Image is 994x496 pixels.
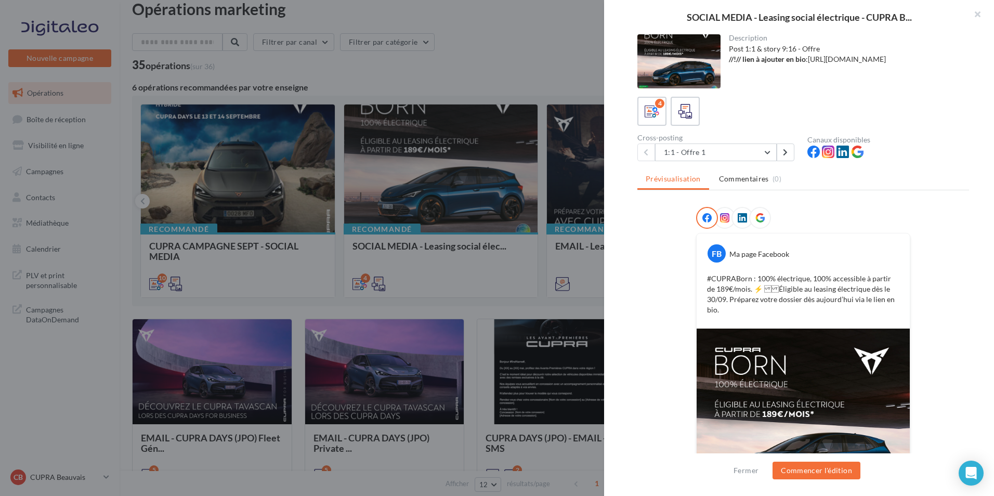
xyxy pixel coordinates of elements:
[808,55,886,63] a: [URL][DOMAIN_NAME]
[687,12,912,22] span: SOCIAL MEDIA - Leasing social électrique - CUPRA B...
[655,143,777,161] button: 1:1 - Offre 1
[773,462,860,479] button: Commencer l'édition
[773,175,781,183] span: (0)
[637,134,799,141] div: Cross-posting
[807,136,969,143] div: Canaux disponibles
[959,461,984,486] div: Open Intercom Messenger
[729,44,961,64] div: Post 1:1 & story 9:16 - Offre :
[719,174,769,184] span: Commentaires
[729,249,789,259] div: Ma page Facebook
[707,273,899,315] p: #CUPRABorn : 100% électrique, 100% accessible à partir de 189€/mois. ⚡️ Éligible au leasing élect...
[729,464,763,477] button: Fermer
[729,55,806,63] strong: //!// lien à ajouter en bio
[708,244,726,263] div: FB
[729,34,961,42] div: Description
[655,99,664,108] div: 4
